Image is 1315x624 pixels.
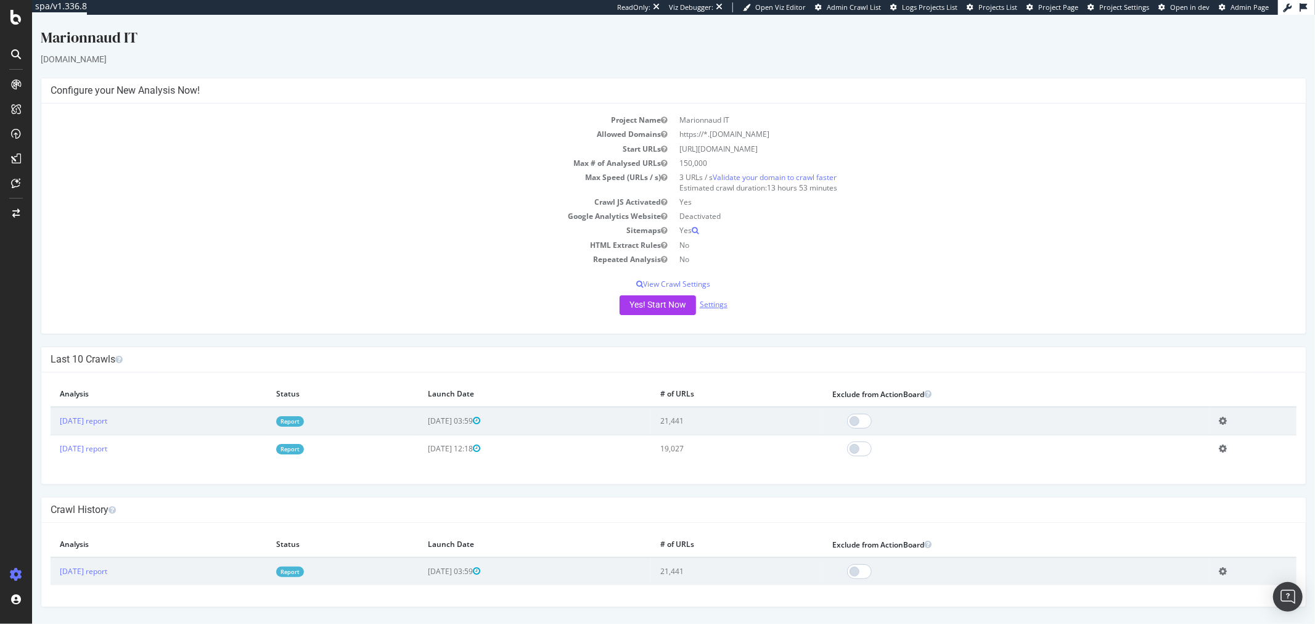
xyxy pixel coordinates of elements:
[642,127,1265,141] td: [URL][DOMAIN_NAME]
[18,127,642,141] td: Start URLs
[18,70,1264,82] h4: Configure your New Analysis Now!
[18,180,642,194] td: Crawl JS Activated
[619,392,791,421] td: 21,441
[642,237,1265,252] td: No
[1219,2,1269,12] a: Admin Page
[642,141,1265,155] td: 150,000
[735,168,806,178] span: 13 hours 53 minutes
[387,517,619,543] th: Launch Date
[1038,2,1078,12] span: Project Page
[755,2,806,12] span: Open Viz Editor
[1170,2,1210,12] span: Open in dev
[642,112,1265,126] td: https://*.[DOMAIN_NAME]
[18,339,1264,351] h4: Last 10 Crawls
[890,2,957,12] a: Logs Projects List
[1099,2,1149,12] span: Project Settings
[244,401,272,412] a: Report
[18,264,1264,274] p: View Crawl Settings
[9,12,1274,38] div: Marionnaud IT
[18,237,642,252] td: Repeated Analysis
[642,155,1265,180] td: 3 URLs / s Estimated crawl duration:
[9,38,1274,51] div: [DOMAIN_NAME]
[827,2,881,12] span: Admin Crawl List
[28,401,75,411] a: [DATE] report
[244,552,272,562] a: Report
[791,517,1178,543] th: Exclude from ActionBoard
[1158,2,1210,12] a: Open in dev
[18,517,235,543] th: Analysis
[642,98,1265,112] td: Marionnaud IT
[617,2,650,12] div: ReadOnly:
[18,367,235,392] th: Analysis
[18,112,642,126] td: Allowed Domains
[642,194,1265,208] td: Deactivated
[642,223,1265,237] td: No
[18,208,642,223] td: Sitemaps
[669,2,713,12] div: Viz Debugger:
[396,401,448,411] span: [DATE] 03:59
[619,517,791,543] th: # of URLs
[967,2,1017,12] a: Projects List
[396,551,448,562] span: [DATE] 03:59
[18,98,642,112] td: Project Name
[619,367,791,392] th: # of URLs
[1273,582,1303,612] div: Open Intercom Messenger
[387,367,619,392] th: Launch Date
[791,367,1178,392] th: Exclude from ActionBoard
[815,2,881,12] a: Admin Crawl List
[619,543,791,570] td: 21,441
[18,155,642,180] td: Max Speed (URLs / s)
[1231,2,1269,12] span: Admin Page
[235,517,387,543] th: Status
[1088,2,1149,12] a: Project Settings
[619,420,791,448] td: 19,027
[902,2,957,12] span: Logs Projects List
[18,489,1264,501] h4: Crawl History
[1026,2,1078,12] a: Project Page
[235,367,387,392] th: Status
[396,429,448,439] span: [DATE] 12:18
[588,281,664,300] button: Yes! Start Now
[28,551,75,562] a: [DATE] report
[642,180,1265,194] td: Yes
[668,284,695,295] a: Settings
[18,223,642,237] td: HTML Extract Rules
[743,2,806,12] a: Open Viz Editor
[978,2,1017,12] span: Projects List
[28,429,75,439] a: [DATE] report
[681,157,805,168] a: Validate your domain to crawl faster
[244,429,272,440] a: Report
[642,208,1265,223] td: Yes
[18,194,642,208] td: Google Analytics Website
[18,141,642,155] td: Max # of Analysed URLs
